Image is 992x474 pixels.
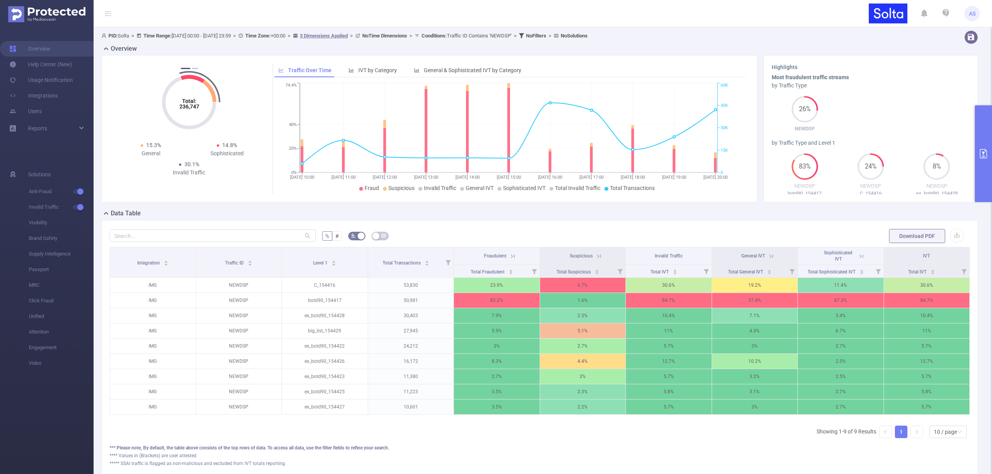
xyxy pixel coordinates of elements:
[181,68,190,69] button: 1
[503,185,546,191] span: Sophisticated IVT
[703,175,728,180] tspan: [DATE] 20:00
[626,369,712,384] p: 5.7%
[908,269,928,275] span: Total IVT
[368,323,454,338] p: 27,945
[497,175,521,180] tspan: [DATE] 15:00
[164,263,168,265] i: icon: caret-down
[484,253,507,259] span: Fraudulent
[712,308,798,323] p: 7.1%
[454,384,540,399] p: 3.5%
[348,33,355,39] span: >
[245,33,271,39] b: Time Zone:
[129,33,136,39] span: >
[798,339,884,353] p: 2.7%
[923,163,950,170] span: 8%
[29,340,94,355] span: Engagement
[282,399,368,414] p: ex_botd90_154427
[8,6,85,22] img: Protected Media
[290,175,314,180] tspan: [DATE] 10:00
[792,106,818,112] span: 26%
[859,268,864,271] i: icon: caret-up
[958,265,969,277] i: Filter menu
[248,259,252,264] div: Sort
[192,68,198,69] button: 2
[931,268,935,271] i: icon: caret-up
[289,122,297,127] tspan: 40%
[368,354,454,369] p: 16,172
[540,399,626,414] p: 2.2%
[712,354,798,369] p: 10.2%
[29,324,94,340] span: Attention
[772,139,970,147] div: by Traffic Type and Level 1
[570,253,593,259] span: Suspicious
[425,259,429,262] i: icon: caret-up
[883,430,888,434] i: icon: left
[282,323,368,338] p: big_list_154429
[798,384,884,399] p: 2.7%
[712,339,798,353] p: 3%
[101,33,108,38] i: icon: user
[529,265,540,277] i: Filter menu
[146,142,161,148] span: 15.3%
[189,149,266,158] div: Sophisticated
[196,399,282,414] p: NEWDSP
[767,271,771,273] i: icon: caret-down
[164,259,168,262] i: icon: caret-up
[331,175,356,180] tspan: [DATE] 11:00
[701,265,712,277] i: Filter menu
[368,339,454,353] p: 24,212
[454,369,540,384] p: 2.7%
[798,399,884,414] p: 2.7%
[904,190,970,197] p: ex_botd90_154428
[650,269,670,275] span: Total IVT
[381,233,386,238] i: icon: table
[873,265,884,277] i: Filter menu
[282,354,368,369] p: ex_botd90_154426
[884,323,970,338] p: 11%
[365,185,379,191] span: Fraud
[712,399,798,414] p: 3%
[110,323,196,338] p: IMG
[626,339,712,353] p: 5.7%
[741,253,765,259] span: General IVT
[110,452,970,459] div: **** Values in (Brackets) are user attested
[884,339,970,353] p: 5.7%
[772,82,970,90] div: by Traffic Type
[222,142,237,148] span: 14.8%
[508,268,513,271] i: icon: caret-up
[957,430,962,435] i: icon: down
[626,323,712,338] p: 11%
[767,268,771,271] i: icon: caret-up
[9,57,72,72] a: Help Center (New)
[884,354,970,369] p: 12.7%
[673,268,677,271] i: icon: caret-up
[471,269,506,275] span: Total Fraudulent
[538,175,562,180] tspan: [DATE] 16:00
[196,339,282,353] p: NEWDSP
[29,293,94,309] span: Click Fraud
[422,33,512,39] span: Traffic ID Contains 'NEWDSP'
[930,268,935,273] div: Sort
[110,399,196,414] p: IMG
[424,67,521,73] span: General & Sophisticated IVT by Category
[291,170,297,175] tspan: 0%
[288,67,331,73] span: Traffic Over Time
[9,103,42,119] a: Users
[540,354,626,369] p: 4.4%
[29,309,94,324] span: Unified
[508,268,513,273] div: Sort
[712,369,798,384] p: 3.2%
[282,339,368,353] p: ex_botd90_154422
[282,278,368,293] p: C_154416
[184,161,199,167] span: 30.1%
[454,293,540,308] p: 83.2%
[110,384,196,399] p: IMG
[889,229,945,243] button: Download PDF
[798,278,884,293] p: 11.4%
[540,384,626,399] p: 2.3%
[798,293,884,308] p: 47.3%
[285,83,297,88] tspan: 74.4%
[621,175,645,180] tspan: [DATE] 18:00
[772,74,849,80] b: Most fraudulent traffic streams
[556,269,592,275] span: Total Suspicious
